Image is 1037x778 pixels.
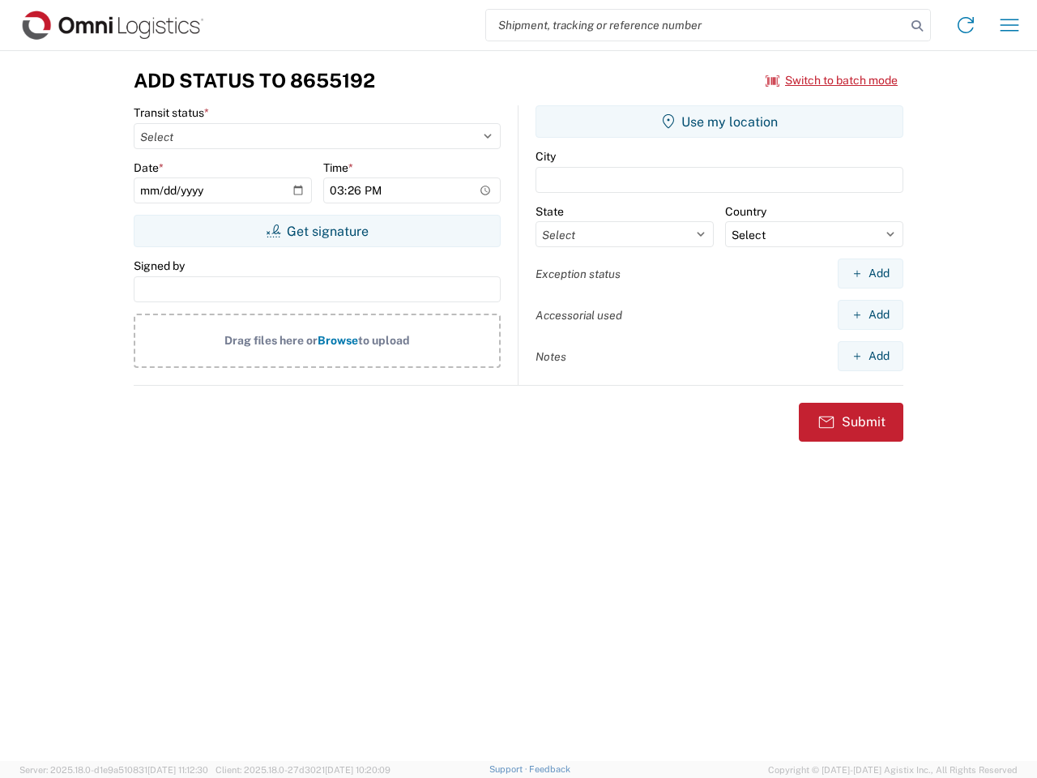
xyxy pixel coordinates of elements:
[536,204,564,219] label: State
[536,105,903,138] button: Use my location
[147,765,208,775] span: [DATE] 11:12:30
[323,160,353,175] label: Time
[489,764,530,774] a: Support
[799,403,903,442] button: Submit
[325,765,390,775] span: [DATE] 10:20:09
[134,69,375,92] h3: Add Status to 8655192
[536,349,566,364] label: Notes
[536,308,622,323] label: Accessorial used
[134,259,185,273] label: Signed by
[838,300,903,330] button: Add
[536,267,621,281] label: Exception status
[529,764,570,774] a: Feedback
[134,160,164,175] label: Date
[19,765,208,775] span: Server: 2025.18.0-d1e9a510831
[536,149,556,164] label: City
[486,10,906,41] input: Shipment, tracking or reference number
[768,763,1018,777] span: Copyright © [DATE]-[DATE] Agistix Inc., All Rights Reserved
[358,334,410,347] span: to upload
[224,334,318,347] span: Drag files here or
[766,67,898,94] button: Switch to batch mode
[318,334,358,347] span: Browse
[134,105,209,120] label: Transit status
[134,215,501,247] button: Get signature
[838,259,903,289] button: Add
[725,204,766,219] label: Country
[216,765,390,775] span: Client: 2025.18.0-27d3021
[838,341,903,371] button: Add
